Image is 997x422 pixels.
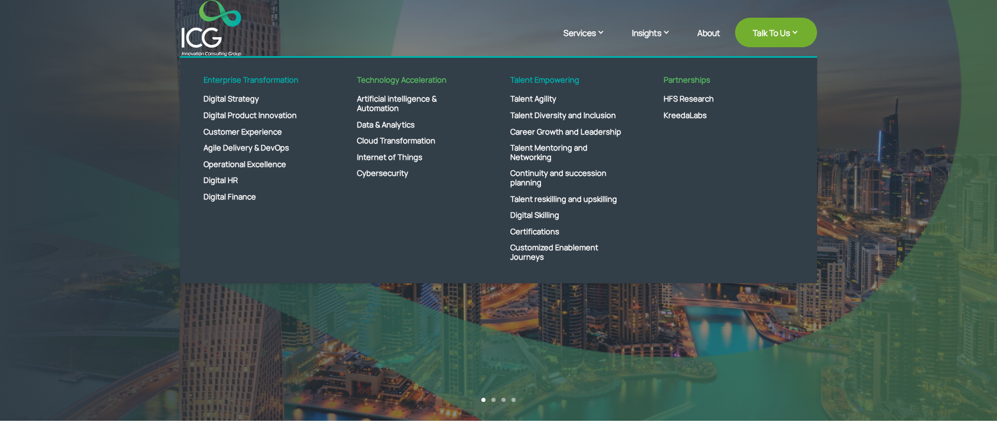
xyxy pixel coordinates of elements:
[652,76,788,91] a: Partnerships
[632,27,683,56] a: Insights
[192,140,327,156] a: Agile Delivery & DevOps
[498,165,634,191] a: Continuity and succession planning
[498,224,634,240] a: Certifications
[498,107,634,124] a: Talent Diversity and Inclusion
[345,149,481,166] a: Internet of Things
[498,240,634,265] a: Customized Enablement Journeys
[498,76,634,91] a: Talent Empowering
[491,398,496,402] a: 2
[697,28,720,56] a: About
[498,140,634,165] a: Talent Mentoring and Networking
[192,107,327,124] a: Digital Product Innovation
[652,107,788,124] a: KreedaLabs
[345,165,481,182] a: Cybersecurity
[192,189,327,205] a: Digital Finance
[498,191,634,208] a: Talent reskilling and upskilling
[192,156,327,173] a: Operational Excellence
[481,398,486,402] a: 1
[652,91,788,107] a: HFS Research
[498,207,634,224] a: Digital Skilling
[345,91,481,116] a: Artificial intelligence & Automation
[938,365,997,422] iframe: Chat Widget
[501,398,506,402] a: 3
[192,172,327,189] a: Digital HR
[192,91,327,107] a: Digital Strategy
[735,18,817,47] a: Talk To Us
[345,117,481,133] a: Data & Analytics
[498,124,634,140] a: Career Growth and Leadership
[345,76,481,91] a: Technology Acceleration
[511,398,516,402] a: 4
[498,91,634,107] a: Talent Agility
[345,133,481,149] a: Cloud Transformation
[563,27,617,56] a: Services
[192,124,327,140] a: Customer Experience
[192,76,327,91] a: Enterprise Transformation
